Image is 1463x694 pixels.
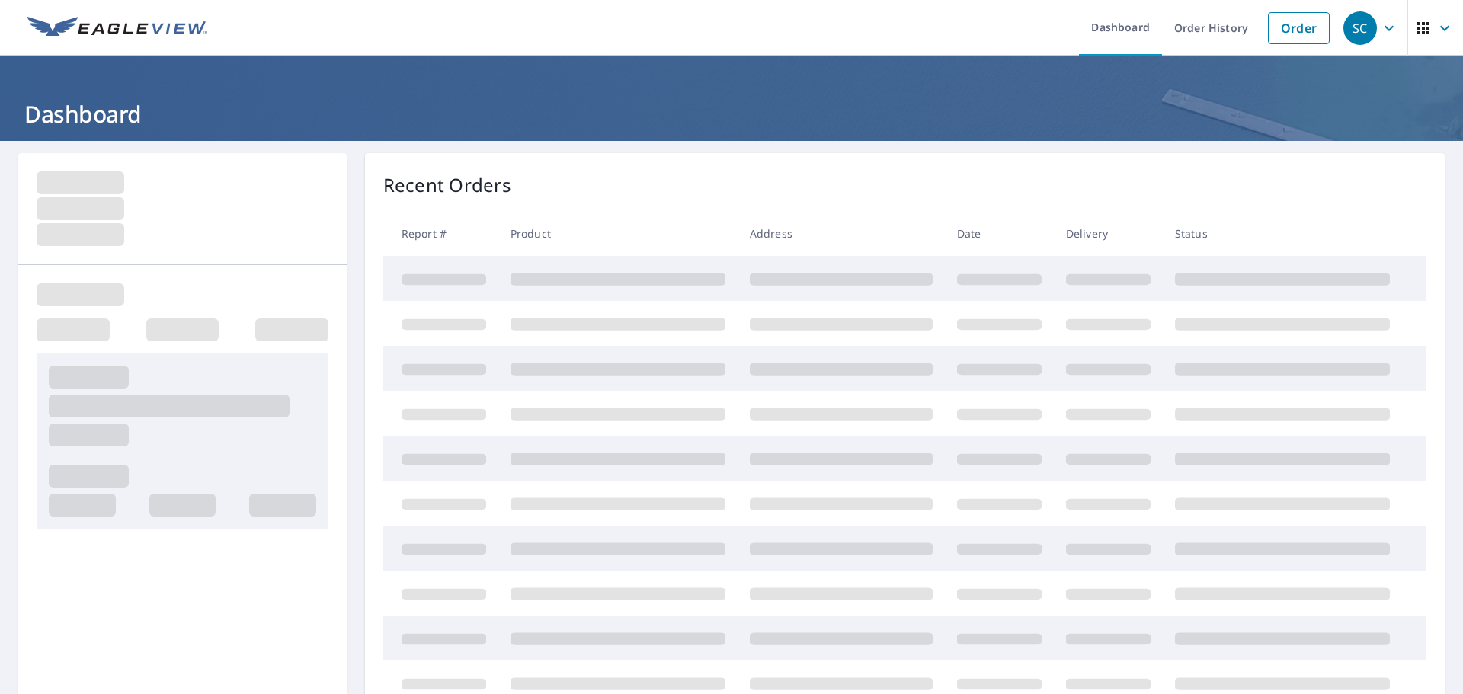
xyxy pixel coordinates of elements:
[27,17,207,40] img: EV Logo
[945,211,1054,256] th: Date
[1054,211,1163,256] th: Delivery
[1268,12,1330,44] a: Order
[383,171,511,199] p: Recent Orders
[383,211,498,256] th: Report #
[738,211,945,256] th: Address
[1163,211,1402,256] th: Status
[498,211,738,256] th: Product
[1343,11,1377,45] div: SC
[18,98,1445,130] h1: Dashboard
